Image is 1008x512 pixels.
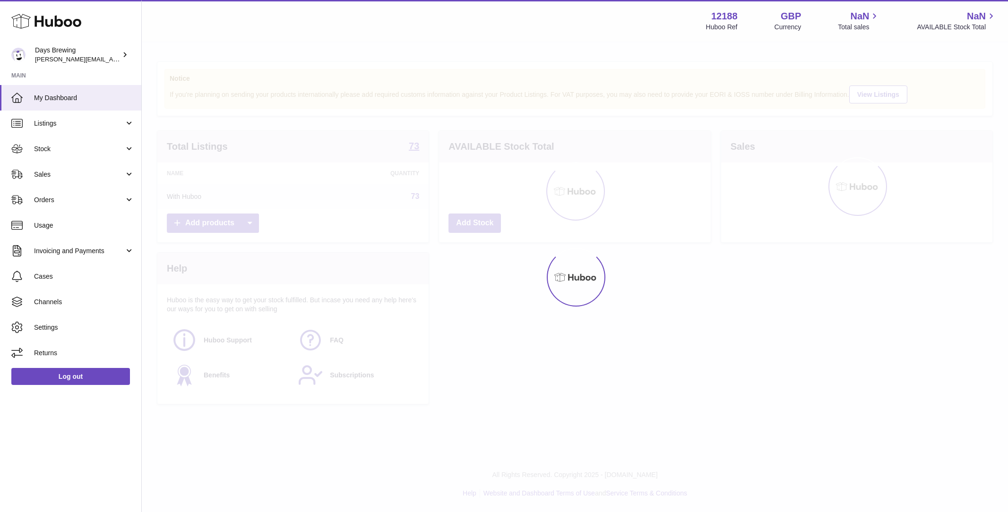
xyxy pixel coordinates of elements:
[35,46,120,64] div: Days Brewing
[34,94,134,102] span: My Dashboard
[11,368,130,385] a: Log out
[34,349,134,358] span: Returns
[34,323,134,332] span: Settings
[34,247,124,256] span: Invoicing and Payments
[34,272,134,281] span: Cases
[706,23,738,32] div: Huboo Ref
[838,23,880,32] span: Total sales
[34,170,124,179] span: Sales
[34,119,124,128] span: Listings
[967,10,986,23] span: NaN
[850,10,869,23] span: NaN
[775,23,801,32] div: Currency
[34,196,124,205] span: Orders
[781,10,801,23] strong: GBP
[711,10,738,23] strong: 12188
[11,48,26,62] img: greg@daysbrewing.com
[35,55,190,63] span: [PERSON_NAME][EMAIL_ADDRESS][DOMAIN_NAME]
[34,145,124,154] span: Stock
[838,10,880,32] a: NaN Total sales
[34,298,134,307] span: Channels
[917,10,997,32] a: NaN AVAILABLE Stock Total
[917,23,997,32] span: AVAILABLE Stock Total
[34,221,134,230] span: Usage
